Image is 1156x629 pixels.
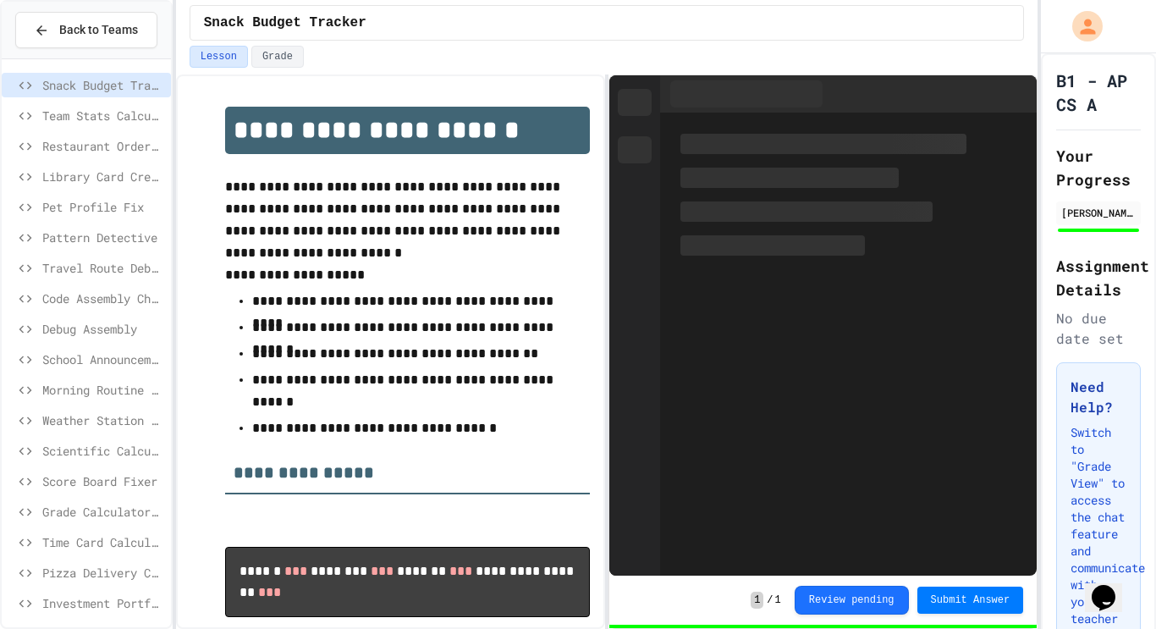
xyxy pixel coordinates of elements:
[42,533,164,551] span: Time Card Calculator
[931,593,1010,607] span: Submit Answer
[42,350,164,368] span: School Announcements
[42,442,164,460] span: Scientific Calculator
[1056,254,1141,301] h2: Assignment Details
[42,198,164,216] span: Pet Profile Fix
[42,229,164,246] span: Pattern Detective
[190,46,248,68] button: Lesson
[767,593,773,607] span: /
[42,503,164,521] span: Grade Calculator Pro
[1056,308,1141,349] div: No due date set
[751,592,763,609] span: 1
[42,320,164,338] span: Debug Assembly
[775,593,781,607] span: 1
[1085,561,1139,612] iframe: chat widget
[42,137,164,155] span: Restaurant Order System
[42,168,164,185] span: Library Card Creator
[1056,144,1141,191] h2: Your Progress
[42,107,164,124] span: Team Stats Calculator
[917,587,1024,614] button: Submit Answer
[15,12,157,48] button: Back to Teams
[1061,205,1136,220] div: [PERSON_NAME]
[42,290,164,307] span: Code Assembly Challenge
[42,411,164,429] span: Weather Station Debugger
[42,472,164,490] span: Score Board Fixer
[204,13,366,33] span: Snack Budget Tracker
[42,564,164,582] span: Pizza Delivery Calculator
[42,76,164,94] span: Snack Budget Tracker
[42,381,164,399] span: Morning Routine Fix
[1054,7,1107,46] div: My Account
[795,586,909,615] button: Review pending
[42,594,164,612] span: Investment Portfolio Tracker
[1071,377,1126,417] h3: Need Help?
[42,259,164,277] span: Travel Route Debugger
[251,46,304,68] button: Grade
[59,21,138,39] span: Back to Teams
[1056,69,1141,116] h1: B1 - AP CS A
